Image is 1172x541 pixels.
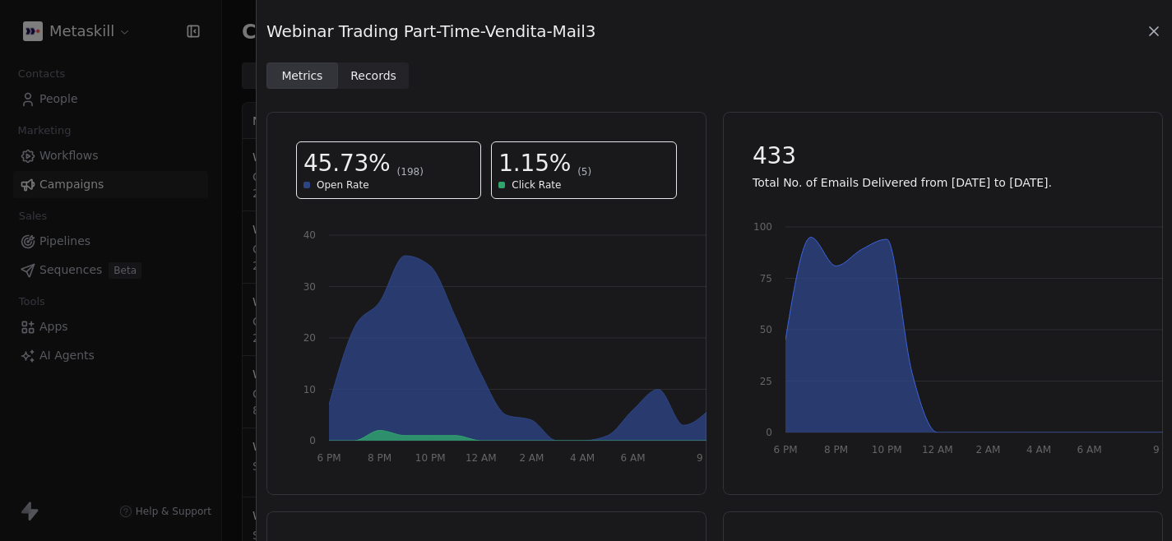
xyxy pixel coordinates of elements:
[303,149,391,178] span: 45.73%
[697,452,721,464] tspan: 9 AM
[266,20,595,43] span: Webinar Trading Part-Time-Vendita-Mail3
[975,444,1000,455] tspan: 2 AM
[498,149,571,178] span: 1.15%
[512,178,561,192] span: Click Rate
[309,435,316,446] tspan: 0
[350,67,396,85] span: Records
[303,332,316,344] tspan: 20
[368,452,391,464] tspan: 8 PM
[1077,444,1101,455] tspan: 6 AM
[303,281,316,293] tspan: 30
[317,452,340,464] tspan: 6 PM
[773,444,797,455] tspan: 6 PM
[871,444,901,455] tspan: 10 PM
[1026,444,1050,455] tspan: 4 AM
[759,376,771,387] tspan: 25
[753,141,796,171] span: 433
[303,384,316,395] tspan: 10
[570,452,595,464] tspan: 4 AM
[759,273,771,284] tspan: 75
[317,178,369,192] span: Open Rate
[519,452,544,464] tspan: 2 AM
[397,165,424,178] span: (198)
[621,452,646,464] tspan: 6 AM
[921,444,952,455] tspan: 12 AM
[303,229,316,241] tspan: 40
[577,165,591,178] span: (5)
[466,452,497,464] tspan: 12 AM
[766,427,772,438] tspan: 0
[415,452,446,464] tspan: 10 PM
[824,444,848,455] tspan: 8 PM
[753,221,772,233] tspan: 100
[753,174,1133,191] p: Total No. of Emails Delivered from [DATE] to [DATE].
[759,324,771,335] tspan: 50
